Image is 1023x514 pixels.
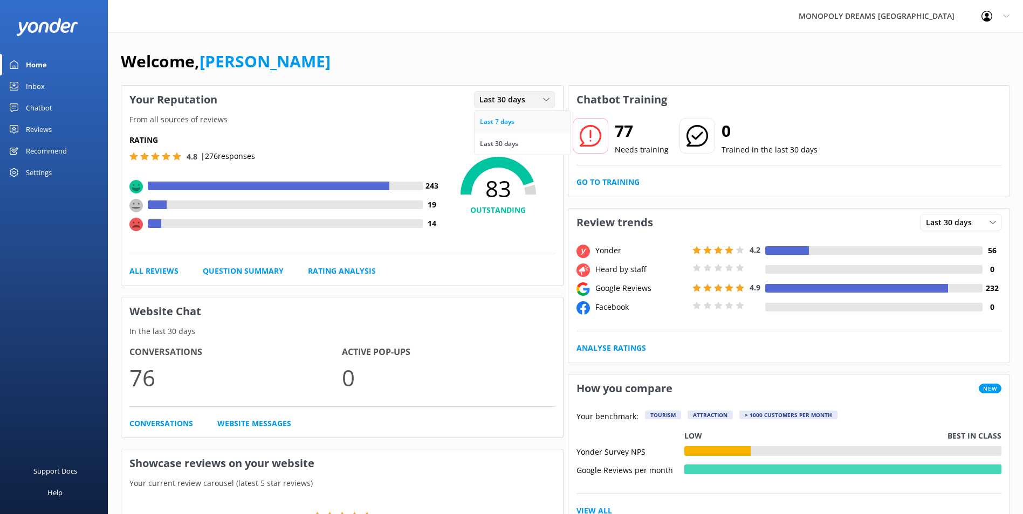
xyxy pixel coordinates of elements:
[308,265,376,277] a: Rating Analysis
[576,342,646,354] a: Analyse Ratings
[342,345,554,359] h4: Active Pop-ups
[593,263,690,275] div: Heard by staff
[187,151,197,162] span: 4.8
[739,411,837,419] div: > 1000 customers per month
[684,430,702,442] p: Low
[615,144,669,156] p: Needs training
[26,162,52,183] div: Settings
[129,265,178,277] a: All Reviews
[926,217,978,228] span: Last 30 days
[26,140,67,162] div: Recommend
[423,199,442,211] h4: 19
[203,265,284,277] a: Question Summary
[121,86,225,114] h3: Your Reputation
[688,411,733,419] div: Attraction
[26,75,45,97] div: Inbox
[442,175,555,202] span: 83
[47,482,63,503] div: Help
[568,86,675,114] h3: Chatbot Training
[442,204,555,216] h4: OUTSTANDING
[568,374,681,402] h3: How you compare
[121,449,563,477] h3: Showcase reviews on your website
[948,430,1001,442] p: Best in class
[129,359,342,395] p: 76
[442,134,555,146] p: NPS
[129,134,442,146] h5: Rating
[480,138,518,149] div: Last 30 days
[121,325,563,337] p: In the last 30 days
[121,477,563,489] p: Your current review carousel (latest 5 star reviews)
[615,118,669,144] h2: 77
[593,301,690,313] div: Facebook
[479,94,532,106] span: Last 30 days
[129,418,193,429] a: Conversations
[983,263,1001,275] h4: 0
[722,118,818,144] h2: 0
[129,345,342,359] h4: Conversations
[645,411,681,419] div: Tourism
[200,50,331,72] a: [PERSON_NAME]
[576,446,684,456] div: Yonder Survey NPS
[576,176,640,188] a: Go to Training
[201,150,255,162] p: | 276 responses
[26,97,52,119] div: Chatbot
[217,418,291,429] a: Website Messages
[750,282,760,293] span: 4.9
[423,180,442,192] h4: 243
[722,144,818,156] p: Trained in the last 30 days
[983,301,1001,313] h4: 0
[480,116,514,127] div: Last 7 days
[26,54,47,75] div: Home
[979,384,1001,393] span: New
[26,119,52,140] div: Reviews
[576,464,684,474] div: Google Reviews per month
[33,460,77,482] div: Support Docs
[568,209,661,237] h3: Review trends
[576,411,638,423] p: Your benchmark:
[983,245,1001,256] h4: 56
[423,218,442,230] h4: 14
[121,114,563,126] p: From all sources of reviews
[121,297,563,325] h3: Website Chat
[983,282,1001,294] h4: 232
[593,282,690,294] div: Google Reviews
[342,359,554,395] p: 0
[750,245,760,255] span: 4.2
[16,18,78,36] img: yonder-white-logo.png
[593,245,690,256] div: Yonder
[121,48,331,74] h1: Welcome,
